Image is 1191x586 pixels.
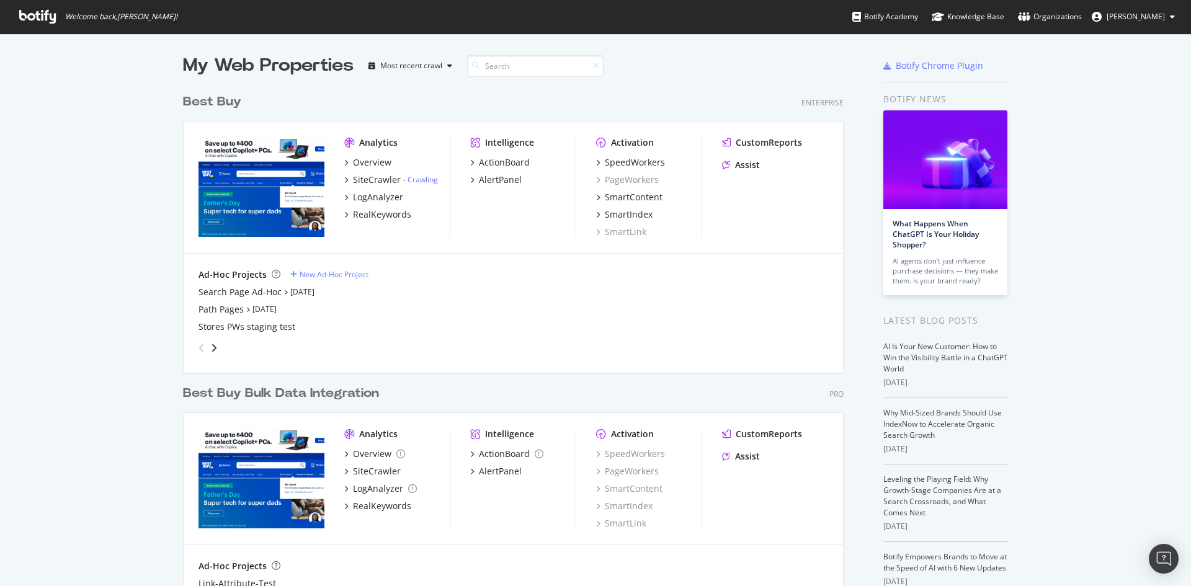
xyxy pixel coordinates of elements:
[65,12,177,22] span: Welcome back, [PERSON_NAME] !
[344,208,411,221] a: RealKeywords
[353,465,401,477] div: SiteCrawler
[359,136,398,149] div: Analytics
[883,314,1008,327] div: Latest Blog Posts
[210,342,218,354] div: angle-right
[380,62,442,69] div: Most recent crawl
[353,482,403,495] div: LogAnalyzer
[596,517,646,530] a: SmartLink
[344,191,403,203] a: LogAnalyzer
[408,174,438,185] a: Crawling
[479,465,522,477] div: AlertPanel
[932,11,1004,23] div: Knowledge Base
[470,465,522,477] a: AlertPanel
[485,136,534,149] div: Intelligence
[353,191,403,203] div: LogAnalyzer
[470,448,543,460] a: ActionBoard
[722,159,760,171] a: Assist
[829,389,844,399] div: Pro
[183,384,379,402] div: Best Buy Bulk Data Integration
[883,551,1007,573] a: Botify Empowers Brands to Move at the Speed of AI with 6 New Updates
[485,428,534,440] div: Intelligence
[470,174,522,186] a: AlertPanel
[183,93,241,111] div: Best Buy
[194,338,210,358] div: angle-left
[722,136,802,149] a: CustomReports
[596,191,662,203] a: SmartContent
[596,208,653,221] a: SmartIndex
[1082,7,1185,27] button: [PERSON_NAME]
[596,482,662,495] a: SmartContent
[344,482,417,495] a: LogAnalyzer
[735,450,760,463] div: Assist
[883,60,983,72] a: Botify Chrome Plugin
[893,256,998,286] div: AI agents don’t just influence purchase decisions — they make them. Is your brand ready?
[403,174,438,185] div: -
[290,269,368,280] a: New Ad-Hoc Project
[183,53,354,78] div: My Web Properties
[344,174,438,186] a: SiteCrawler- Crawling
[198,428,324,528] img: www.bestbuysecondary.com
[479,174,522,186] div: AlertPanel
[883,474,1001,518] a: Leveling the Playing Field: Why Growth-Stage Companies Are at a Search Crossroads, and What Comes...
[852,11,918,23] div: Botify Academy
[883,521,1008,532] div: [DATE]
[596,174,659,186] a: PageWorkers
[198,286,282,298] a: Search Page Ad-Hoc
[364,56,457,76] button: Most recent crawl
[479,448,530,460] div: ActionBoard
[467,55,604,77] input: Search
[883,407,1002,440] a: Why Mid-Sized Brands Should Use IndexNow to Accelerate Organic Search Growth
[722,428,802,440] a: CustomReports
[353,174,401,186] div: SiteCrawler
[605,156,665,169] div: SpeedWorkers
[896,60,983,72] div: Botify Chrome Plugin
[300,269,368,280] div: New Ad-Hoc Project
[290,286,314,297] a: [DATE]
[198,560,267,572] div: Ad-Hoc Projects
[353,156,391,169] div: Overview
[722,450,760,463] a: Assist
[344,156,391,169] a: Overview
[736,428,802,440] div: CustomReports
[344,465,401,477] a: SiteCrawler
[252,304,277,314] a: [DATE]
[1107,11,1165,22] span: Alec Tedham
[605,208,653,221] div: SmartIndex
[198,303,244,316] a: Path Pages
[1149,544,1179,574] div: Open Intercom Messenger
[883,443,1008,455] div: [DATE]
[883,110,1007,209] img: What Happens When ChatGPT Is Your Holiday Shopper?
[198,269,267,281] div: Ad-Hoc Projects
[605,191,662,203] div: SmartContent
[611,136,654,149] div: Activation
[735,159,760,171] div: Assist
[353,448,391,460] div: Overview
[883,377,1008,388] div: [DATE]
[344,500,411,512] a: RealKeywords
[611,428,654,440] div: Activation
[1018,11,1082,23] div: Organizations
[344,448,405,460] a: Overview
[353,500,411,512] div: RealKeywords
[883,92,1008,106] div: Botify news
[596,500,653,512] a: SmartIndex
[893,218,979,250] a: What Happens When ChatGPT Is Your Holiday Shopper?
[479,156,530,169] div: ActionBoard
[596,156,665,169] a: SpeedWorkers
[596,226,646,238] a: SmartLink
[359,428,398,440] div: Analytics
[470,156,530,169] a: ActionBoard
[596,448,665,460] a: SpeedWorkers
[801,97,844,108] div: Enterprise
[183,384,384,402] a: Best Buy Bulk Data Integration
[198,321,295,333] a: Stores PWs staging test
